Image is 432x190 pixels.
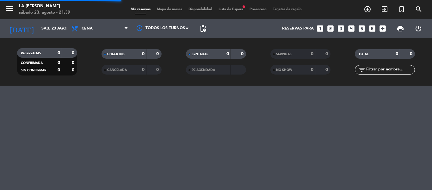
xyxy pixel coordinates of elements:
strong: 0 [72,61,76,65]
i: menu [5,4,14,13]
span: Disponibilidad [185,8,215,11]
strong: 0 [58,61,60,65]
button: menu [5,4,14,16]
i: search [415,5,423,13]
strong: 0 [325,68,329,72]
strong: 0 [325,52,329,56]
span: Tarjetas de regalo [270,8,305,11]
strong: 0 [226,52,229,56]
i: looks_5 [358,24,366,33]
strong: 0 [142,52,145,56]
span: NO SHOW [276,69,292,72]
span: TOTAL [359,53,368,56]
span: Mapa de mesas [154,8,185,11]
strong: 0 [156,52,160,56]
i: looks_3 [337,24,345,33]
i: looks_6 [368,24,376,33]
span: RE AGENDADA [192,69,215,72]
span: print [397,25,404,32]
strong: 0 [72,68,76,72]
strong: 0 [241,52,245,56]
strong: 0 [311,68,313,72]
i: add_box [379,24,387,33]
i: arrow_drop_down [59,25,66,32]
strong: 0 [58,51,60,55]
span: CONFIRMADA [21,62,43,65]
i: turned_in_not [398,5,405,13]
strong: 0 [156,68,160,72]
span: Lista de Espera [215,8,246,11]
strong: 0 [396,52,398,56]
div: LA [PERSON_NAME] [19,3,70,10]
i: add_circle_outline [364,5,371,13]
span: CANCELADA [107,69,127,72]
strong: 0 [72,51,76,55]
i: [DATE] [5,22,38,36]
i: looks_two [326,24,335,33]
i: looks_4 [347,24,355,33]
span: RESERVADAS [21,52,41,55]
strong: 0 [311,52,313,56]
strong: 0 [142,68,145,72]
span: SIN CONFIRMAR [21,69,46,72]
i: exit_to_app [381,5,388,13]
i: looks_one [316,24,324,33]
span: Pre-acceso [246,8,270,11]
span: SENTADAS [192,53,208,56]
i: filter_list [358,66,366,74]
div: LOG OUT [409,19,427,38]
i: power_settings_new [415,25,422,32]
span: SERVIDAS [276,53,292,56]
strong: 0 [58,68,60,72]
span: Cena [82,26,93,31]
input: Filtrar por nombre... [366,66,415,73]
div: sábado 23. agosto - 21:39 [19,10,70,16]
span: Mis reservas [127,8,154,11]
span: fiber_manual_record [242,5,246,9]
span: Reservas para [282,26,314,31]
strong: 0 [410,52,414,56]
span: CHECK INS [107,53,125,56]
span: pending_actions [199,25,207,32]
